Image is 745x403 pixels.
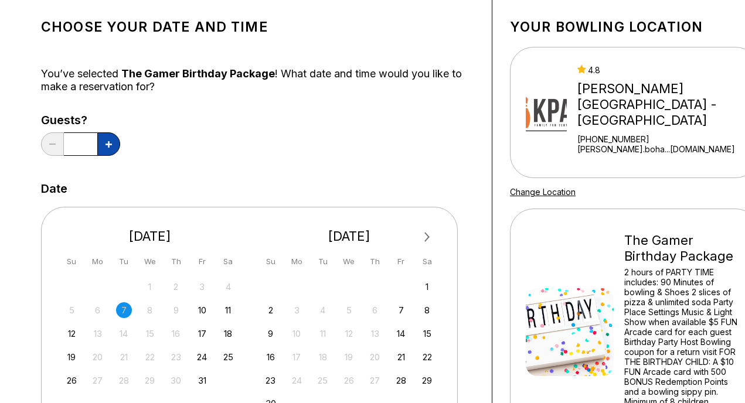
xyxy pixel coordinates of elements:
div: Not available Thursday, November 20th, 2025 [367,349,383,365]
div: Su [263,254,278,269]
div: Choose Sunday, November 9th, 2025 [263,326,278,341]
div: Choose Friday, October 31st, 2025 [194,373,210,388]
div: Not available Thursday, October 9th, 2025 [168,302,184,318]
div: Not available Tuesday, October 28th, 2025 [116,373,132,388]
button: Next Month [418,228,437,247]
div: Fr [393,254,409,269]
div: Not available Thursday, November 6th, 2025 [367,302,383,318]
div: Not available Tuesday, November 4th, 2025 [315,302,331,318]
div: Not available Monday, November 10th, 2025 [289,326,305,341]
div: Not available Thursday, October 23rd, 2025 [168,349,184,365]
div: You’ve selected ! What date and time would you like to make a reservation for? [41,67,474,93]
div: Not available Tuesday, October 14th, 2025 [116,326,132,341]
div: Choose Friday, November 14th, 2025 [393,326,409,341]
div: Not available Monday, November 3rd, 2025 [289,302,305,318]
div: Choose Sunday, October 19th, 2025 [64,349,80,365]
div: Choose Sunday, November 23rd, 2025 [263,373,278,388]
div: Choose Saturday, October 18th, 2025 [220,326,236,341]
div: [DATE] [258,228,440,244]
div: Not available Wednesday, October 22nd, 2025 [142,349,158,365]
div: Choose Friday, November 7th, 2025 [393,302,409,318]
div: Choose Saturday, November 1st, 2025 [419,279,435,295]
div: Th [367,254,383,269]
div: Sa [220,254,236,269]
div: Not available Tuesday, October 7th, 2025 [116,302,132,318]
div: Choose Friday, October 24th, 2025 [194,349,210,365]
div: Not available Saturday, October 4th, 2025 [220,279,236,295]
div: Not available Thursday, October 30th, 2025 [168,373,184,388]
div: Not available Thursday, October 16th, 2025 [168,326,184,341]
div: Choose Saturday, October 25th, 2025 [220,349,236,365]
div: Not available Wednesday, November 5th, 2025 [341,302,357,318]
div: Th [168,254,184,269]
div: Not available Tuesday, October 21st, 2025 [116,349,132,365]
div: Not available Monday, November 17th, 2025 [289,349,305,365]
div: Not available Wednesday, October 1st, 2025 [142,279,158,295]
div: Choose Saturday, November 8th, 2025 [419,302,435,318]
div: Not available Tuesday, November 11th, 2025 [315,326,331,341]
div: Not available Wednesday, October 29th, 2025 [142,373,158,388]
div: We [341,254,357,269]
div: Mo [289,254,305,269]
div: [DATE] [59,228,241,244]
div: Tu [315,254,331,269]
span: The Gamer Birthday Package [121,67,275,80]
label: Date [41,182,67,195]
div: Not available Thursday, October 2nd, 2025 [168,279,184,295]
div: Su [64,254,80,269]
h1: Choose your Date and time [41,19,474,35]
div: Not available Monday, October 6th, 2025 [90,302,106,318]
div: Choose Friday, October 17th, 2025 [194,326,210,341]
div: Choose Saturday, November 22nd, 2025 [419,349,435,365]
div: Sa [419,254,435,269]
div: Not available Wednesday, November 19th, 2025 [341,349,357,365]
div: Not available Tuesday, November 18th, 2025 [315,349,331,365]
div: Choose Saturday, November 29th, 2025 [419,373,435,388]
div: Not available Tuesday, November 25th, 2025 [315,373,331,388]
div: The Gamer Birthday Package [624,233,743,264]
div: Choose Friday, November 21st, 2025 [393,349,409,365]
div: Choose Saturday, November 15th, 2025 [419,326,435,341]
div: Not available Wednesday, November 26th, 2025 [341,373,357,388]
div: Not available Sunday, October 5th, 2025 [64,302,80,318]
img: The Gamer Birthday Package [526,288,614,376]
div: Choose Sunday, October 12th, 2025 [64,326,80,341]
div: Tu [116,254,132,269]
div: Choose Friday, October 10th, 2025 [194,302,210,318]
div: Not available Monday, October 20th, 2025 [90,349,106,365]
div: Not available Monday, October 13th, 2025 [90,326,106,341]
div: Not available Thursday, November 13th, 2025 [367,326,383,341]
div: Not available Monday, November 24th, 2025 [289,373,305,388]
div: Choose Sunday, October 26th, 2025 [64,373,80,388]
div: Fr [194,254,210,269]
div: Mo [90,254,106,269]
div: Choose Sunday, November 16th, 2025 [263,349,278,365]
div: Choose Sunday, November 2nd, 2025 [263,302,278,318]
div: Not available Wednesday, November 12th, 2025 [341,326,357,341]
a: Change Location [510,187,576,197]
div: Not available Thursday, November 27th, 2025 [367,373,383,388]
div: Not available Wednesday, October 8th, 2025 [142,302,158,318]
img: Kingpin's Alley - South Glens Falls [526,69,567,156]
div: Choose Friday, November 28th, 2025 [393,373,409,388]
div: Not available Monday, October 27th, 2025 [90,373,106,388]
div: Not available Friday, October 3rd, 2025 [194,279,210,295]
label: Guests? [41,114,120,127]
div: We [142,254,158,269]
div: month 2025-10 [62,278,238,388]
div: Not available Wednesday, October 15th, 2025 [142,326,158,341]
div: Choose Saturday, October 11th, 2025 [220,302,236,318]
